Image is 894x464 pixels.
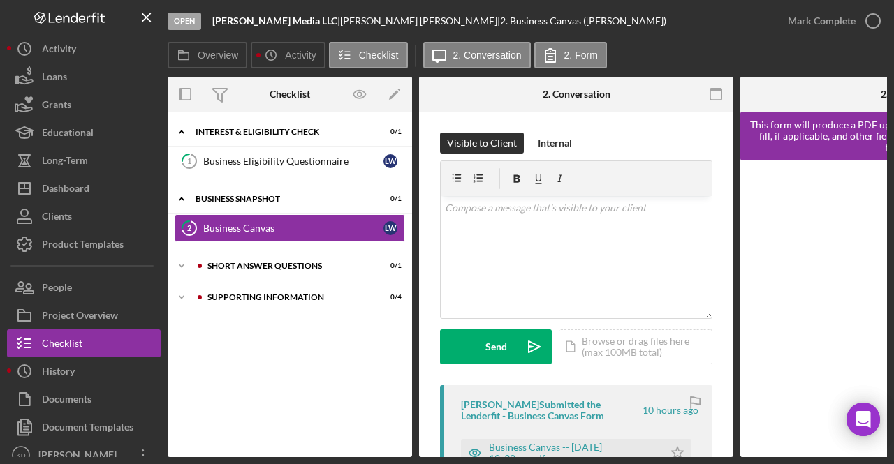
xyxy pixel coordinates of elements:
[175,214,405,242] a: 2Business CanvasLW
[175,147,405,175] a: 1Business Eligibility QuestionnaireLW
[42,385,91,417] div: Documents
[187,156,191,165] tspan: 1
[168,42,247,68] button: Overview
[42,202,72,234] div: Clients
[461,399,640,421] div: [PERSON_NAME] Submitted the Lenderfit - Business Canvas Form
[447,133,517,154] div: Visible to Client
[359,50,399,61] label: Checklist
[7,357,161,385] button: History
[212,15,337,27] b: [PERSON_NAME] Media LLC
[203,156,383,167] div: Business Eligibility Questionnaire
[7,35,161,63] button: Activity
[376,128,402,136] div: 0 / 1
[196,195,367,203] div: Business Snapshot
[774,7,887,35] button: Mark Complete
[440,329,552,364] button: Send
[42,301,118,333] div: Project Overview
[42,63,67,94] div: Loans
[543,89,610,100] div: 2. Conversation
[42,357,75,389] div: History
[16,451,25,459] text: KD
[423,42,531,68] button: 2. Conversation
[538,133,572,154] div: Internal
[42,119,94,150] div: Educational
[643,405,698,416] time: 2025-08-13 04:38
[453,50,522,61] label: 2. Conversation
[207,293,367,301] div: Supporting Information
[564,50,598,61] label: 2. Form
[7,385,161,413] button: Documents
[198,50,238,61] label: Overview
[7,202,161,230] button: Clients
[376,293,402,301] div: 0 / 4
[42,413,133,444] div: Document Templates
[42,147,88,178] div: Long-Term
[329,42,408,68] button: Checklist
[376,262,402,270] div: 0 / 1
[7,329,161,357] button: Checklist
[7,91,161,119] button: Grants
[187,223,191,232] tspan: 2
[485,329,507,364] div: Send
[42,91,71,122] div: Grants
[7,301,161,329] button: Project Overview
[489,442,657,464] div: Business Canvas -- [DATE] 12_38am.pdf
[212,15,340,27] div: |
[534,42,607,68] button: 2. Form
[207,262,367,270] div: Short Answer Questions
[340,15,500,27] div: [PERSON_NAME] [PERSON_NAME] |
[270,89,310,100] div: Checklist
[42,230,124,262] div: Product Templates
[7,413,161,441] button: Document Templates
[203,223,383,234] div: Business Canvas
[788,7,856,35] div: Mark Complete
[7,147,161,174] button: Long-Term
[7,119,161,147] button: Educational
[7,230,161,258] button: Product Templates
[285,50,316,61] label: Activity
[440,133,524,154] button: Visible to Client
[7,274,161,301] button: People
[42,274,72,305] div: People
[168,13,201,30] div: Open
[500,15,666,27] div: 2. Business Canvas ([PERSON_NAME])
[383,154,397,168] div: L W
[42,35,76,66] div: Activity
[376,195,402,203] div: 0 / 1
[42,174,89,206] div: Dashboard
[7,174,161,202] button: Dashboard
[847,403,880,436] div: Open Intercom Messenger
[383,221,397,235] div: L W
[251,42,325,68] button: Activity
[196,128,367,136] div: Interest & Eligibility Check
[531,133,579,154] button: Internal
[7,63,161,91] button: Loans
[42,329,82,361] div: Checklist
